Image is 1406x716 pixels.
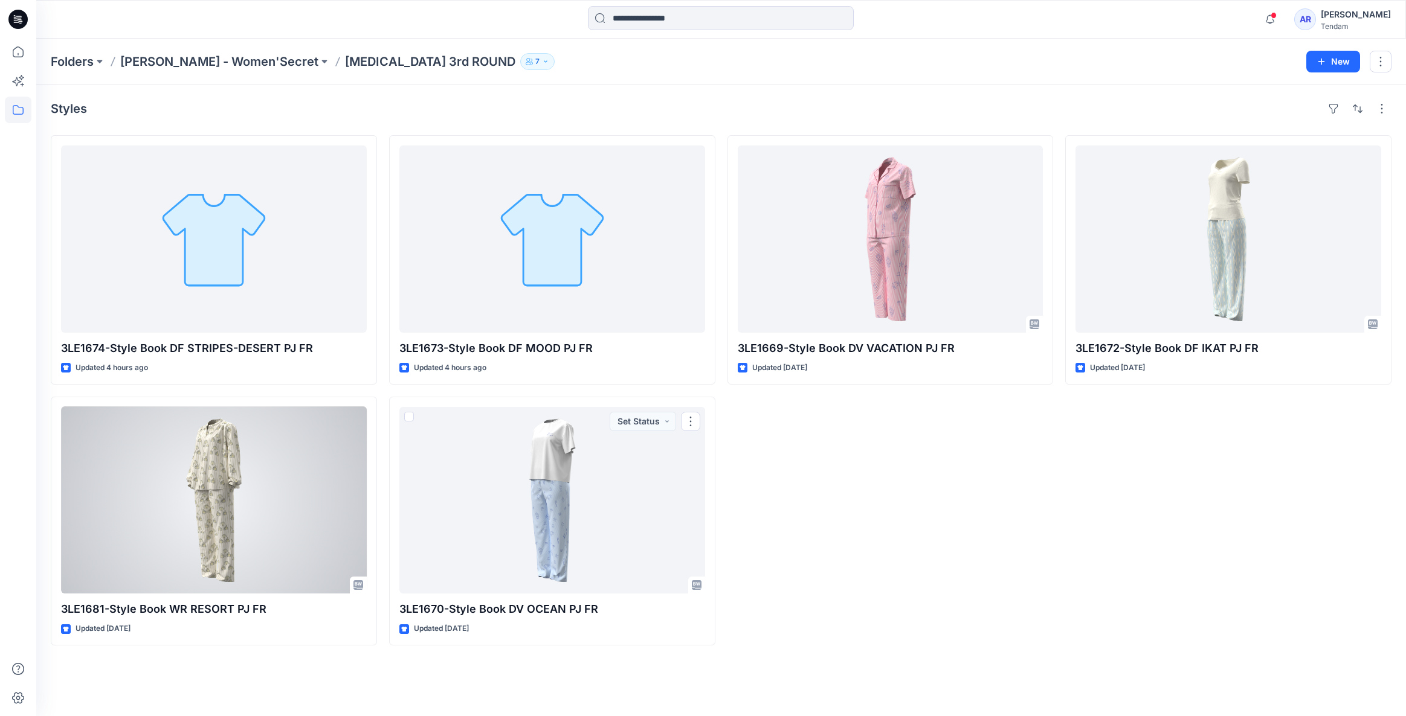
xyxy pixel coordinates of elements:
div: Tendam [1321,22,1391,31]
p: 3LE1672-Style Book DF IKAT PJ FR [1075,340,1381,357]
button: 7 [520,53,555,70]
div: [PERSON_NAME] [1321,7,1391,22]
p: Updated 4 hours ago [414,362,486,374]
p: 3LE1669-Style Book DV VACATION PJ FR [738,340,1043,357]
a: [PERSON_NAME] - Women'Secret [120,53,318,70]
a: Folders [51,53,94,70]
a: 3LE1681-Style Book WR RESORT PJ FR [61,407,367,594]
a: 3LE1673-Style Book DF MOOD PJ FR [399,145,705,333]
p: 3LE1674-Style Book DF STRIPES-DESERT PJ FR [61,340,367,357]
a: 3LE1674-Style Book DF STRIPES-DESERT PJ FR [61,145,367,333]
div: AR [1294,8,1316,30]
a: 3LE1669-Style Book DV VACATION PJ FR [738,145,1043,333]
h4: Styles [51,101,87,116]
button: New [1306,51,1360,72]
p: Updated [DATE] [1090,362,1145,374]
p: 3LE1681-Style Book WR RESORT PJ FR [61,601,367,618]
a: 3LE1670-Style Book DV OCEAN PJ FR [399,407,705,594]
p: Updated [DATE] [752,362,807,374]
p: 3LE1670-Style Book DV OCEAN PJ FR [399,601,705,618]
p: Updated [DATE] [414,622,469,635]
p: Updated [DATE] [76,622,131,635]
p: [MEDICAL_DATA] 3rd ROUND [345,53,515,70]
a: 3LE1672-Style Book DF IKAT PJ FR [1075,145,1381,333]
p: Updated 4 hours ago [76,362,148,374]
p: 7 [535,55,540,68]
p: 3LE1673-Style Book DF MOOD PJ FR [399,340,705,357]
